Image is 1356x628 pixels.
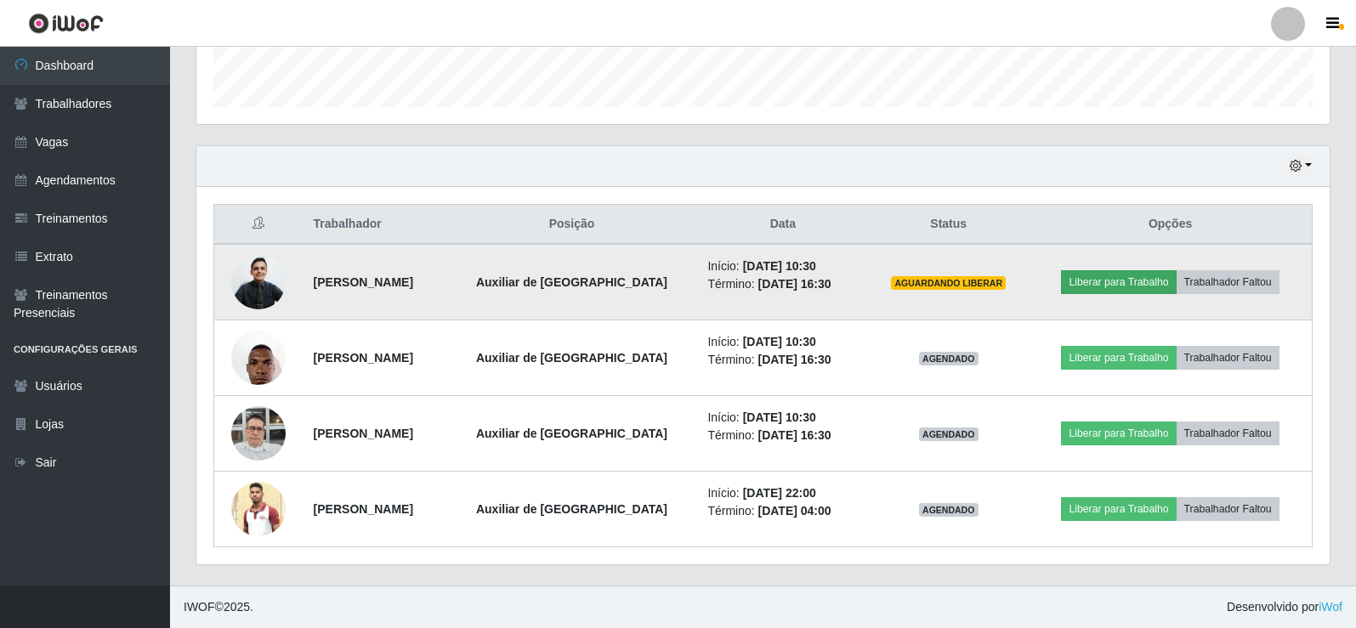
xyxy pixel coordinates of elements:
[919,503,979,517] span: AGENDADO
[1177,497,1279,521] button: Trabalhador Faltou
[707,275,858,293] li: Término:
[314,351,413,365] strong: [PERSON_NAME]
[476,351,667,365] strong: Auxiliar de [GEOGRAPHIC_DATA]
[743,259,816,273] time: [DATE] 10:30
[231,397,286,469] img: 1758802136118.jpeg
[758,277,831,291] time: [DATE] 16:30
[707,333,858,351] li: Início:
[891,276,1006,290] span: AGUARDANDO LIBERAR
[743,410,816,424] time: [DATE] 10:30
[314,275,413,289] strong: [PERSON_NAME]
[231,253,286,312] img: 1625782717345.jpeg
[758,428,831,442] time: [DATE] 16:30
[707,427,858,444] li: Término:
[1029,205,1312,245] th: Opções
[919,427,979,441] span: AGENDADO
[476,275,667,289] strong: Auxiliar de [GEOGRAPHIC_DATA]
[446,205,698,245] th: Posição
[1061,346,1176,370] button: Liberar para Trabalho
[1177,421,1279,445] button: Trabalhador Faltou
[707,351,858,369] li: Término:
[1061,497,1176,521] button: Liberar para Trabalho
[868,205,1029,245] th: Status
[1061,270,1176,294] button: Liberar para Trabalho
[184,600,215,614] span: IWOF
[743,335,816,348] time: [DATE] 10:30
[1177,270,1279,294] button: Trabalhador Faltou
[1319,600,1342,614] a: iWof
[1061,421,1176,445] button: Liberar para Trabalho
[919,352,979,365] span: AGENDADO
[758,353,831,366] time: [DATE] 16:30
[707,257,858,275] li: Início:
[743,486,816,500] time: [DATE] 22:00
[28,13,104,34] img: CoreUI Logo
[707,502,858,520] li: Término:
[476,427,667,440] strong: Auxiliar de [GEOGRAPHIC_DATA]
[707,484,858,502] li: Início:
[707,409,858,427] li: Início:
[697,205,868,245] th: Data
[1227,598,1342,616] span: Desenvolvido por
[304,205,446,245] th: Trabalhador
[231,482,286,536] img: 1757940288557.jpeg
[1177,346,1279,370] button: Trabalhador Faltou
[476,502,667,516] strong: Auxiliar de [GEOGRAPHIC_DATA]
[314,502,413,516] strong: [PERSON_NAME]
[314,427,413,440] strong: [PERSON_NAME]
[758,504,831,518] time: [DATE] 04:00
[184,598,253,616] span: © 2025 .
[231,321,286,393] img: 1705573707833.jpeg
